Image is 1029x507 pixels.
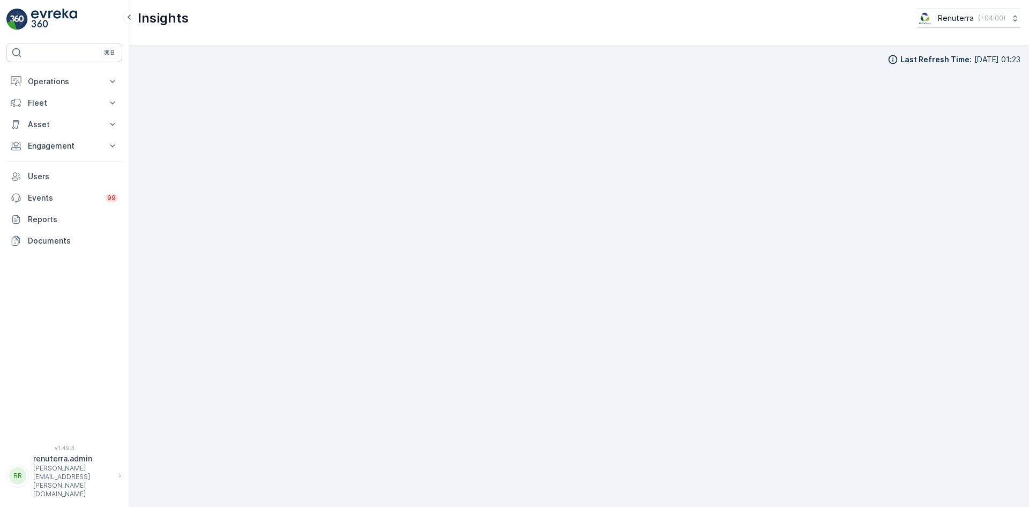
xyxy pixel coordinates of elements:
img: logo [6,9,28,30]
button: RRrenuterra.admin[PERSON_NAME][EMAIL_ADDRESS][PERSON_NAME][DOMAIN_NAME] [6,453,122,498]
button: Fleet [6,92,122,114]
p: [DATE] 01:23 [974,54,1020,65]
p: [PERSON_NAME][EMAIL_ADDRESS][PERSON_NAME][DOMAIN_NAME] [33,464,114,498]
p: renuterra.admin [33,453,114,464]
a: Reports [6,209,122,230]
p: Insights [138,10,189,27]
p: ( +04:00 ) [978,14,1005,23]
p: Asset [28,119,101,130]
button: Asset [6,114,122,135]
p: Engagement [28,141,101,151]
p: Fleet [28,98,101,108]
a: Users [6,166,122,187]
p: Reports [28,214,118,225]
p: ⌘B [104,48,115,57]
img: Screenshot_2024-07-26_at_13.33.01.png [917,12,934,24]
p: Renuterra [938,13,974,24]
a: Events99 [6,187,122,209]
a: Documents [6,230,122,252]
button: Engagement [6,135,122,157]
p: 99 [107,194,116,202]
p: Operations [28,76,101,87]
p: Users [28,171,118,182]
p: Documents [28,236,118,246]
img: logo_light-DOdMpM7g.png [31,9,77,30]
p: Last Refresh Time : [900,54,972,65]
span: v 1.49.3 [6,445,122,451]
div: RR [9,467,26,484]
button: Operations [6,71,122,92]
button: Renuterra(+04:00) [917,9,1020,28]
p: Events [28,193,99,203]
